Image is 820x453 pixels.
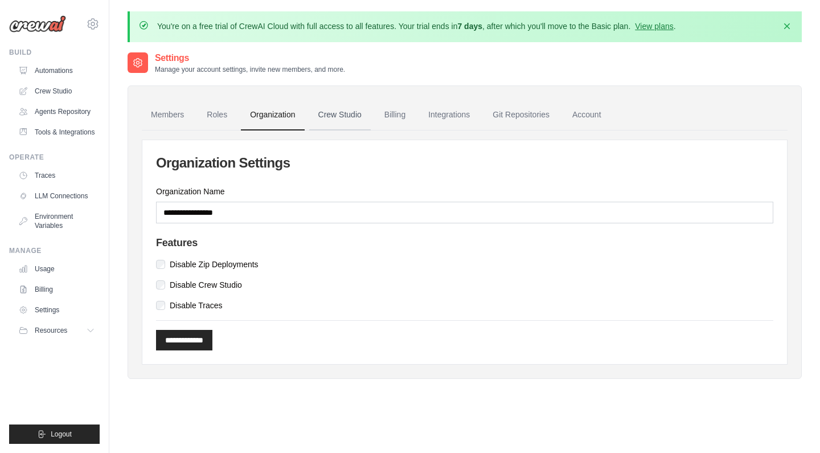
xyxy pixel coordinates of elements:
label: Disable Zip Deployments [170,259,259,270]
a: Crew Studio [309,100,371,130]
button: Resources [14,321,100,340]
label: Organization Name [156,186,773,197]
div: Build [9,48,100,57]
strong: 7 days [457,22,482,31]
a: Settings [14,301,100,319]
p: Manage your account settings, invite new members, and more. [155,65,345,74]
span: Resources [35,326,67,335]
a: Environment Variables [14,207,100,235]
a: Automations [14,62,100,80]
a: Organization [241,100,304,130]
div: Manage [9,246,100,255]
h4: Features [156,237,773,250]
a: View plans [635,22,673,31]
h2: Settings [155,51,345,65]
a: Account [563,100,610,130]
a: LLM Connections [14,187,100,205]
h2: Organization Settings [156,154,773,172]
a: Billing [14,280,100,299]
a: Usage [14,260,100,278]
a: Integrations [419,100,479,130]
label: Disable Crew Studio [170,279,242,291]
a: Members [142,100,193,130]
a: Agents Repository [14,103,100,121]
a: Traces [14,166,100,185]
a: Tools & Integrations [14,123,100,141]
img: Logo [9,15,66,32]
a: Roles [198,100,236,130]
button: Logout [9,425,100,444]
label: Disable Traces [170,300,223,311]
span: Logout [51,430,72,439]
a: Billing [375,100,415,130]
a: Crew Studio [14,82,100,100]
div: Operate [9,153,100,162]
a: Git Repositories [483,100,559,130]
p: You're on a free trial of CrewAI Cloud with full access to all features. Your trial ends in , aft... [157,21,676,32]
